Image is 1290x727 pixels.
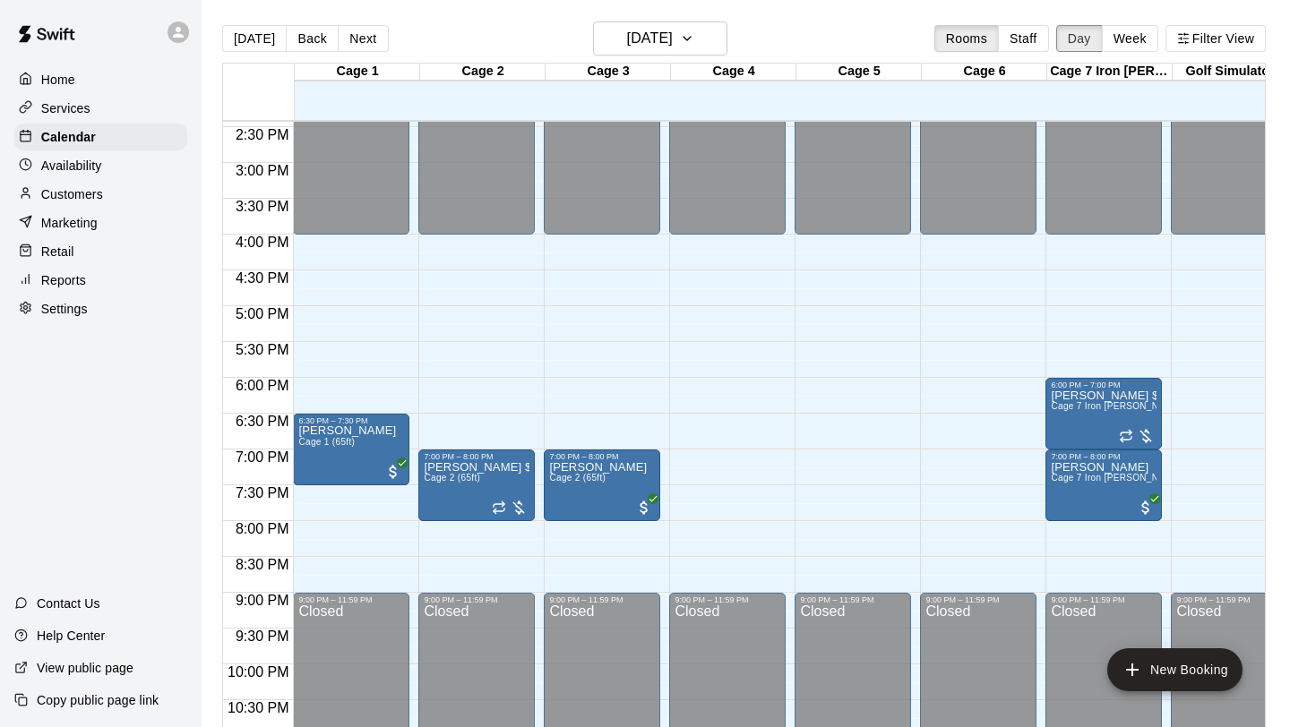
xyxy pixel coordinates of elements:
p: View public page [37,659,133,677]
div: 7:00 PM – 8:00 PM [424,452,529,461]
p: Contact Us [37,594,100,612]
span: Cage 7 Iron [PERSON_NAME] (40ft) [1051,473,1207,483]
span: All customers have paid [1137,499,1155,517]
span: 3:00 PM [231,163,294,178]
div: 6:00 PM – 7:00 PM: Kelly Lesson $20 due [1045,378,1162,449]
div: 9:00 PM – 11:59 PM [1176,595,1282,604]
div: Cage 4 [671,64,796,81]
button: Filter View [1165,25,1266,52]
a: Marketing [14,210,187,236]
h6: [DATE] [627,26,673,51]
button: [DATE] [593,21,727,56]
a: Reports [14,267,187,294]
p: Home [41,71,75,89]
a: Calendar [14,124,187,150]
span: 5:00 PM [231,306,294,321]
a: Availability [14,152,187,179]
p: Retail [41,243,74,261]
p: Services [41,99,90,117]
a: Customers [14,181,187,208]
span: 8:30 PM [231,557,294,572]
p: Settings [41,300,88,318]
p: Marketing [41,214,98,232]
button: add [1107,648,1243,691]
div: 9:00 PM – 11:59 PM [675,595,780,604]
span: 7:30 PM [231,485,294,500]
div: 7:00 PM – 8:00 PM [1051,452,1157,461]
div: 6:30 PM – 7:30 PM: Victor Ramon [293,414,409,485]
div: 9:00 PM – 11:59 PM [298,595,404,604]
div: Cage 5 [796,64,922,81]
div: Cage 2 [420,64,546,81]
div: 9:00 PM – 11:59 PM [925,595,1031,604]
span: 9:30 PM [231,629,294,644]
span: 2:30 PM [231,127,294,142]
div: 7:00 PM – 8:00 PM: Kelly Lesson $20 due [418,449,535,521]
button: Day [1056,25,1103,52]
div: 9:00 PM – 11:59 PM [549,595,655,604]
div: 7:00 PM – 8:00 PM [549,452,655,461]
div: 6:30 PM – 7:30 PM [298,416,404,425]
div: 7:00 PM – 8:00 PM: Luke Castillo [1045,449,1162,521]
button: [DATE] [222,25,287,52]
a: Services [14,95,187,122]
span: Cage 2 (65ft) [424,473,480,483]
span: 6:30 PM [231,414,294,429]
a: Retail [14,238,187,265]
div: Cage 6 [922,64,1047,81]
button: Next [338,25,388,52]
span: Cage 2 (65ft) [549,473,606,483]
span: 10:30 PM [223,700,293,715]
p: Help Center [37,627,105,645]
span: Cage 1 (65ft) [298,437,355,447]
div: 7:00 PM – 8:00 PM: Harley Malone [544,449,660,521]
span: 8:00 PM [231,521,294,536]
span: 10:00 PM [223,664,293,680]
div: 9:00 PM – 11:59 PM [800,595,906,604]
span: 4:30 PM [231,270,294,286]
a: Home [14,66,187,93]
span: 3:30 PM [231,199,294,214]
div: Cage 1 [295,64,420,81]
span: All customers have paid [635,499,653,517]
p: Availability [41,157,102,175]
p: Customers [41,185,103,203]
span: 6:00 PM [231,378,294,393]
div: 9:00 PM – 11:59 PM [424,595,529,604]
button: Week [1102,25,1158,52]
div: Cage 3 [546,64,671,81]
button: Staff [998,25,1049,52]
span: All customers have paid [384,463,402,481]
span: 5:30 PM [231,342,294,357]
div: 9:00 PM – 11:59 PM [1051,595,1157,604]
span: Cage 7 Iron [PERSON_NAME] (40ft) [1051,401,1207,411]
span: Recurring event [1119,429,1133,443]
span: 4:00 PM [231,235,294,250]
p: Calendar [41,128,96,146]
span: 7:00 PM [231,449,294,465]
a: Settings [14,295,187,322]
span: 9:00 PM [231,593,294,608]
button: Back [286,25,339,52]
button: Rooms [934,25,999,52]
p: Reports [41,271,86,289]
div: Cage 7 Iron [PERSON_NAME] [1047,64,1173,81]
span: Recurring event [492,500,506,515]
div: 6:00 PM – 7:00 PM [1051,381,1157,389]
p: Copy public page link [37,691,159,709]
